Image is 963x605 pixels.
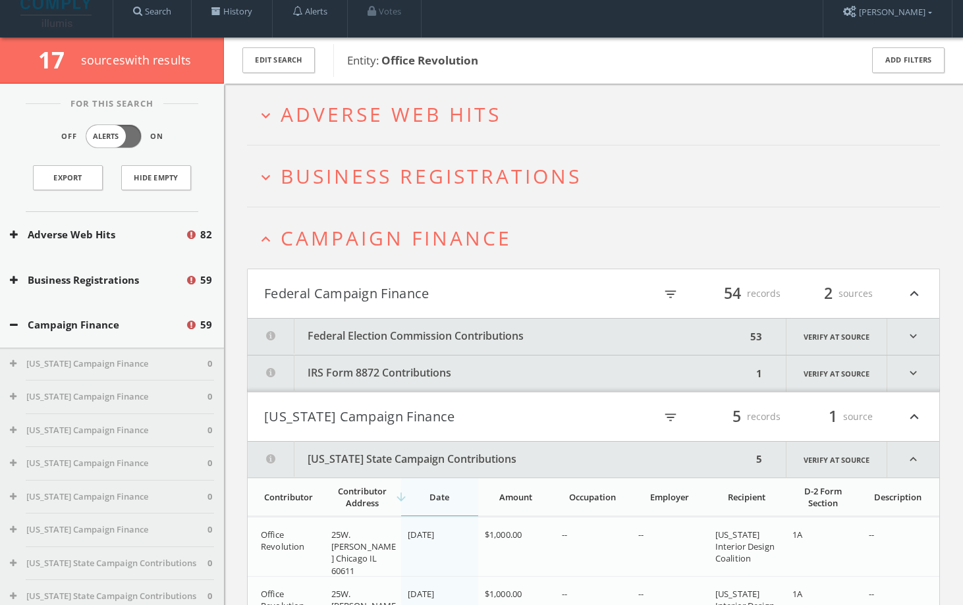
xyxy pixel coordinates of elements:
button: [US_STATE] Campaign Finance [10,457,207,470]
button: [US_STATE] Campaign Finance [10,390,207,404]
button: Edit Search [242,47,315,73]
div: 5 [752,442,766,477]
i: arrow_downward [395,490,408,504]
i: expand_less [887,442,939,477]
i: expand_less [257,230,275,248]
span: 5 [727,405,747,428]
span: Off [61,131,77,142]
i: filter_list [663,410,678,425]
div: D-2 Form Section [792,485,855,509]
span: 0 [207,357,212,371]
span: Adverse Web Hits [281,101,501,128]
span: 1A [792,529,802,540]
div: records [702,282,781,305]
button: [US_STATE] State Campaign Contributions [10,557,207,570]
span: -- [638,588,644,600]
button: Federal Campaign Finance [264,282,593,305]
button: expand_moreBusiness Registrations [257,165,940,187]
div: Description [869,491,926,503]
a: Verify at source [786,319,887,355]
span: [DATE] [408,588,434,600]
button: Business Registrations [10,273,185,288]
a: Export [33,165,103,190]
b: Office Revolution [381,53,478,68]
div: 1 [752,355,766,392]
div: Recipient [715,491,778,503]
div: Amount [485,491,547,503]
button: [US_STATE] State Campaign Contributions [10,590,207,603]
span: 0 [207,490,212,504]
span: Entity: [347,53,478,68]
a: Verify at source [786,355,887,392]
button: [US_STATE] Campaign Finance [10,523,207,537]
span: -- [638,529,644,540]
button: [US_STATE] Campaign Finance [10,424,207,437]
span: For This Search [61,97,163,111]
i: expand_more [257,169,275,186]
span: -- [869,529,874,540]
div: 53 [746,319,766,355]
button: expand_lessCampaign Finance [257,227,940,249]
span: Business Registrations [281,163,582,190]
button: expand_moreAdverse Web Hits [257,103,940,125]
button: Federal Election Commission Contributions [248,319,746,355]
span: $1,000.00 [485,588,522,600]
button: [US_STATE] Campaign Finance [264,406,593,428]
i: expand_more [257,107,275,124]
div: Contributor [261,491,317,503]
div: sources [794,282,873,305]
div: records [702,406,781,428]
span: 0 [207,424,212,437]
span: Campaign Finance [281,224,512,251]
span: 0 [207,523,212,537]
span: -- [869,588,874,600]
span: 59 [200,273,212,288]
span: 2 [818,282,839,305]
i: expand_more [887,319,939,355]
span: 0 [207,390,212,404]
span: source s with results [81,52,192,68]
span: 0 [207,590,212,603]
button: Adverse Web Hits [10,227,185,242]
button: [US_STATE] State Campaign Contributions [248,442,752,477]
span: On [150,131,163,142]
div: Employer [638,491,701,503]
span: Office Revolution [261,529,304,552]
i: expand_less [906,282,923,305]
button: Campaign Finance [10,317,185,332]
span: 54 [718,282,747,305]
button: IRS Form 8872 Contributions [248,355,752,392]
i: expand_more [887,355,939,392]
span: $1,000.00 [485,529,522,540]
span: 82 [200,227,212,242]
span: 0 [207,457,212,470]
span: 59 [200,317,212,332]
a: Verify at source [786,442,887,477]
div: source [794,406,873,428]
div: Date [408,491,470,503]
button: [US_STATE] Campaign Finance [10,490,207,504]
span: 1 [823,405,843,428]
div: Contributor Address [331,485,394,509]
button: [US_STATE] Campaign Finance [10,357,207,371]
span: [DATE] [408,529,434,540]
i: filter_list [663,287,678,302]
span: 17 [38,44,76,75]
span: 1A [792,588,802,600]
div: Occupation [562,491,624,503]
span: 25W. [PERSON_NAME] Chicago IL 60611 [331,529,397,577]
i: expand_less [906,406,923,428]
span: -- [562,529,567,540]
span: [US_STATE] Interior Design Coalition [715,529,775,564]
button: Hide Empty [121,165,191,190]
button: Add Filters [872,47,945,73]
span: 0 [207,557,212,570]
span: -- [562,588,567,600]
